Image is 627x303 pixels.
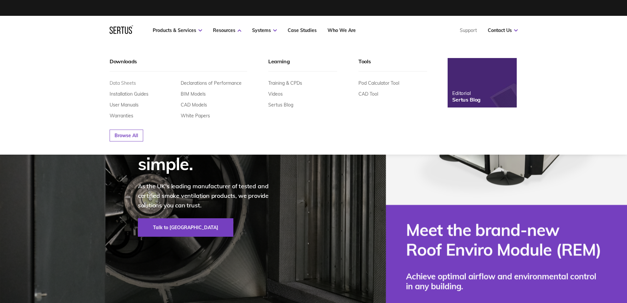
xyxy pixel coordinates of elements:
[268,80,302,86] a: Training & CPDs
[452,96,481,103] div: Sertus Blog
[327,27,356,33] a: Who We Are
[110,113,133,119] a: Warranties
[488,27,518,33] a: Contact Us
[460,27,477,33] a: Support
[110,80,136,86] a: Data Sheets
[358,80,399,86] a: Pod Calculator Tool
[153,27,202,33] a: Products & Services
[110,91,148,97] a: Installation Guides
[110,102,139,108] a: User Manuals
[181,113,210,119] a: White Papers
[138,218,233,237] a: Talk to [GEOGRAPHIC_DATA]
[110,130,143,141] a: Browse All
[268,102,293,108] a: Sertus Blog
[213,27,241,33] a: Resources
[452,90,481,96] div: Editorial
[268,91,283,97] a: Videos
[181,80,242,86] a: Declarations of Performance
[138,117,283,173] div: Smoke ventilation, made simple.
[448,58,517,107] a: EditorialSertus Blog
[181,102,207,108] a: CAD Models
[358,58,427,72] div: Tools
[358,91,378,97] a: CAD Tool
[138,182,283,210] p: As the UK's leading manufacturer of tested and certified smoke ventilation products, we provide s...
[110,58,247,72] div: Downloads
[509,227,627,303] iframe: Chat Widget
[288,27,317,33] a: Case Studies
[252,27,277,33] a: Systems
[181,91,206,97] a: BIM Models
[268,58,337,72] div: Learning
